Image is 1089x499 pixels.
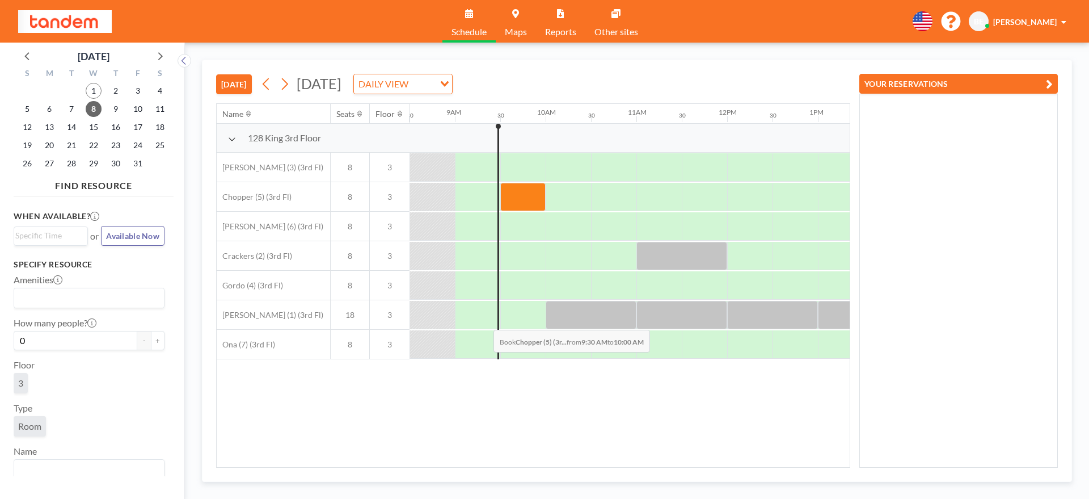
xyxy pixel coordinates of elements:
span: Available Now [106,231,159,241]
span: Thursday, October 23, 2025 [108,137,124,153]
span: Thursday, October 30, 2025 [108,156,124,171]
span: BE [974,16,984,27]
span: Room [18,421,41,431]
div: W [83,67,105,82]
div: Search for option [14,460,164,479]
button: + [151,331,164,350]
span: 3 [370,221,410,232]
span: 3 [18,378,23,388]
span: Wednesday, October 15, 2025 [86,119,102,135]
span: Schedule [451,27,487,36]
span: Saturday, October 11, 2025 [152,101,168,117]
span: Friday, October 3, 2025 [130,83,146,99]
span: 8 [331,192,369,202]
span: Saturday, October 25, 2025 [152,137,168,153]
div: Search for option [354,74,452,94]
span: Saturday, October 18, 2025 [152,119,168,135]
span: Reports [545,27,576,36]
span: Tuesday, October 14, 2025 [64,119,79,135]
div: Search for option [14,288,164,308]
span: 3 [370,280,410,291]
span: Wednesday, October 1, 2025 [86,83,102,99]
span: Tuesday, October 21, 2025 [64,137,79,153]
div: 1PM [809,108,824,116]
div: 30 [497,112,504,119]
span: [PERSON_NAME] [993,17,1057,27]
div: Name [222,109,243,119]
span: Other sites [594,27,638,36]
label: How many people? [14,317,96,329]
h4: FIND RESOURCE [14,175,174,191]
span: 8 [331,221,369,232]
div: M [39,67,61,82]
input: Search for option [15,462,158,477]
span: Friday, October 31, 2025 [130,156,146,171]
span: 8 [331,339,369,350]
span: or [90,230,99,242]
input: Search for option [15,291,158,305]
img: organization-logo [18,10,112,33]
span: Sunday, October 5, 2025 [19,101,35,117]
input: Search for option [412,77,433,91]
span: Friday, October 17, 2025 [130,119,146,135]
span: 128 King 3rd Floor [248,132,321,144]
span: Wednesday, October 8, 2025 [86,101,102,117]
span: [PERSON_NAME] (1) (3rd Fl) [217,310,323,320]
span: Saturday, October 4, 2025 [152,83,168,99]
div: 30 [770,112,776,119]
span: Friday, October 10, 2025 [130,101,146,117]
span: Tuesday, October 28, 2025 [64,156,79,171]
span: [DATE] [297,75,341,92]
span: Monday, October 27, 2025 [41,156,57,171]
span: Gordo (4) (3rd Fl) [217,280,283,291]
span: Wednesday, October 22, 2025 [86,137,102,153]
button: YOUR RESERVATIONS [859,74,1058,94]
span: Thursday, October 9, 2025 [108,101,124,117]
span: 18 [331,310,369,320]
span: Wednesday, October 29, 2025 [86,156,102,171]
span: 8 [331,280,369,291]
div: T [61,67,83,82]
span: Monday, October 6, 2025 [41,101,57,117]
label: Floor [14,359,35,371]
span: Tuesday, October 7, 2025 [64,101,79,117]
span: Thursday, October 2, 2025 [108,83,124,99]
div: F [126,67,149,82]
span: Chopper (5) (3rd Fl) [217,192,292,202]
span: DAILY VIEW [356,77,411,91]
div: S [16,67,39,82]
div: 30 [407,112,413,119]
span: [PERSON_NAME] (6) (3rd Fl) [217,221,323,232]
label: Name [14,446,37,457]
div: 12PM [719,108,737,116]
div: [DATE] [78,48,109,64]
span: Sunday, October 19, 2025 [19,137,35,153]
span: Friday, October 24, 2025 [130,137,146,153]
div: S [149,67,171,82]
span: 3 [370,192,410,202]
div: Seats [336,109,354,119]
span: Sunday, October 26, 2025 [19,156,35,171]
span: Book from to [493,330,650,353]
h3: Specify resource [14,259,164,270]
span: [PERSON_NAME] (3) (3rd Fl) [217,162,323,173]
b: 10:00 AM [614,338,644,346]
span: 3 [370,310,410,320]
span: 3 [370,339,410,350]
span: Ona (7) (3rd Fl) [217,339,275,350]
span: Monday, October 20, 2025 [41,137,57,153]
div: 30 [679,112,686,119]
b: 9:30 AM [581,338,607,346]
button: - [137,331,151,350]
span: Thursday, October 16, 2025 [108,119,124,135]
div: Search for option [14,227,87,244]
span: Crackers (2) (3rd Fl) [217,251,292,261]
label: Amenities [14,274,62,286]
span: 8 [331,251,369,261]
button: [DATE] [216,74,252,94]
span: 3 [370,162,410,173]
b: Chopper (5) (3r... [516,338,567,346]
span: 3 [370,251,410,261]
span: Monday, October 13, 2025 [41,119,57,135]
div: 9AM [446,108,461,116]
